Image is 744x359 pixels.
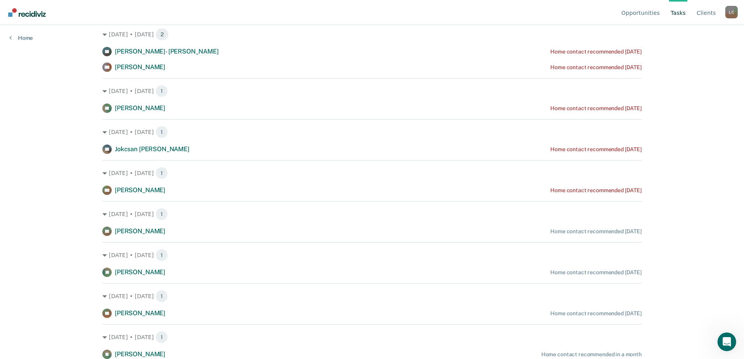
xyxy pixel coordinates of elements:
[115,104,165,112] span: [PERSON_NAME]
[115,309,165,317] span: [PERSON_NAME]
[155,167,168,179] span: 1
[550,269,642,276] div: Home contact recommended [DATE]
[155,331,168,343] span: 1
[102,167,642,179] div: [DATE] • [DATE] 1
[102,85,642,97] div: [DATE] • [DATE] 1
[115,268,165,276] span: [PERSON_NAME]
[115,48,219,55] span: [PERSON_NAME]- [PERSON_NAME]
[550,64,642,71] div: Home contact recommended [DATE]
[102,208,642,220] div: [DATE] • [DATE] 1
[102,290,642,302] div: [DATE] • [DATE] 1
[725,6,738,18] div: L C
[725,6,738,18] button: Profile dropdown button
[115,63,165,71] span: [PERSON_NAME]
[550,228,642,235] div: Home contact recommended [DATE]
[8,8,46,17] img: Recidiviz
[155,85,168,97] span: 1
[115,186,165,194] span: [PERSON_NAME]
[717,332,736,351] iframe: Intercom live chat
[155,290,168,302] span: 1
[115,145,189,153] span: Jokcsan [PERSON_NAME]
[102,331,642,343] div: [DATE] • [DATE] 1
[102,126,642,138] div: [DATE] • [DATE] 1
[550,310,642,317] div: Home contact recommended [DATE]
[550,187,642,194] div: Home contact recommended [DATE]
[155,208,168,220] span: 1
[550,146,642,153] div: Home contact recommended [DATE]
[115,350,165,358] span: [PERSON_NAME]
[9,34,33,41] a: Home
[155,249,168,261] span: 1
[541,351,642,358] div: Home contact recommended in a month
[115,227,165,235] span: [PERSON_NAME]
[155,28,169,41] span: 2
[102,28,642,41] div: [DATE] • [DATE] 2
[102,249,642,261] div: [DATE] • [DATE] 1
[155,126,168,138] span: 1
[550,48,642,55] div: Home contact recommended [DATE]
[550,105,642,112] div: Home contact recommended [DATE]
